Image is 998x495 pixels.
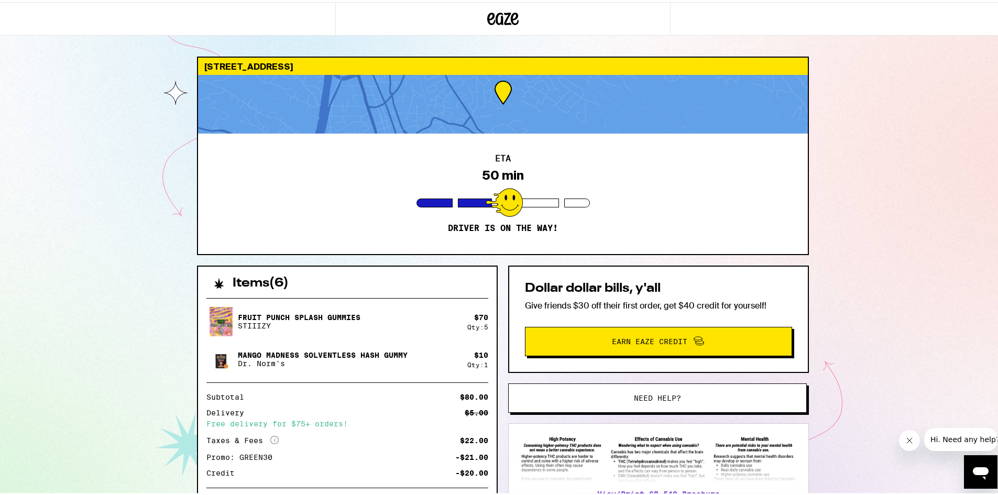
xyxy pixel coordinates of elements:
span: Earn Eaze Credit [612,336,687,343]
div: $ 70 [474,311,488,320]
div: [STREET_ADDRESS] [198,56,808,73]
p: Driver is on the way! [448,221,558,232]
img: Fruit Punch Splash Gummies [206,296,236,343]
img: Mango Madness Solventless Hash Gummy [206,343,236,372]
iframe: Button to launch messaging window [964,453,997,487]
p: Mango Madness Solventless Hash Gummy [238,349,408,357]
div: $22.00 [460,435,488,442]
div: Credit [206,467,242,475]
iframe: Message from company [924,426,997,449]
div: $80.00 [460,391,488,399]
button: Need help? [508,381,807,411]
p: Dr. Norm's [238,357,408,366]
img: SB 540 Brochure preview [519,432,798,481]
p: STIIIZY [238,320,360,328]
div: -$21.00 [455,452,488,459]
p: Fruit Punch Splash Gummies [238,311,360,320]
span: Need help? [634,392,681,400]
div: Free delivery for $75+ orders! [206,418,488,425]
div: $5.00 [465,407,488,414]
p: Give friends $30 off their first order, get $40 credit for yourself! [525,298,792,309]
div: Qty: 1 [467,359,488,366]
button: Earn Eaze Credit [525,325,792,354]
div: Subtotal [206,391,251,399]
iframe: Close message [899,428,920,449]
div: Delivery [206,407,251,414]
div: $ 10 [474,349,488,357]
h2: ETA [495,152,511,161]
span: Hi. Need any help? [6,7,75,16]
h2: Items ( 6 ) [233,275,289,288]
div: Taxes & Fees [206,434,279,443]
div: 50 min [482,166,524,181]
div: Qty: 5 [467,322,488,328]
h2: Dollar dollar bills, y'all [525,280,792,293]
div: Promo: GREEN30 [206,452,280,459]
div: -$20.00 [455,467,488,475]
